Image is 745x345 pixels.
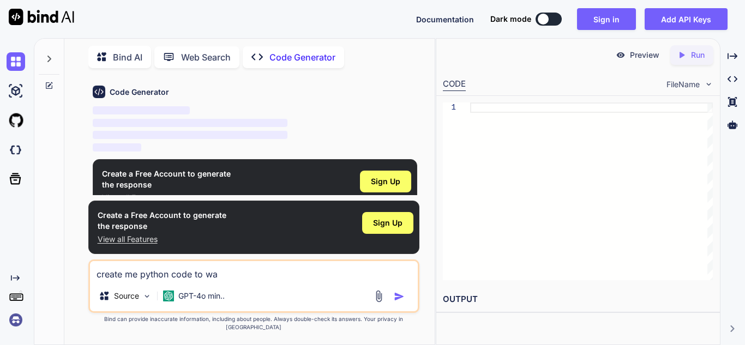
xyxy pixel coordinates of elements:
[645,8,728,30] button: Add API Keys
[9,9,74,25] img: Bind AI
[691,50,705,60] p: Run
[443,78,466,91] div: CODE
[110,87,169,98] h6: Code Generator
[93,143,141,152] span: ‌
[163,290,174,301] img: GPT-4o mini
[88,315,419,331] p: Bind can provide inaccurate information, including about people. Always double-check its answers....
[436,287,720,312] h2: OUTPUT
[113,51,142,64] p: Bind AI
[181,51,231,64] p: Web Search
[114,290,139,301] p: Source
[7,52,25,71] img: chat
[371,176,400,187] span: Sign Up
[373,217,402,228] span: Sign Up
[394,291,405,302] img: icon
[269,51,335,64] p: Code Generator
[142,292,152,301] img: Pick Models
[490,14,531,25] span: Dark mode
[7,111,25,130] img: githubLight
[7,141,25,159] img: darkCloudIdeIcon
[102,168,231,190] h1: Create a Free Account to generate the response
[443,102,456,113] div: 1
[7,311,25,329] img: signin
[704,80,713,89] img: chevron down
[93,106,190,114] span: ‌
[372,290,385,302] img: attachment
[630,50,659,60] p: Preview
[93,119,287,127] span: ‌
[416,15,474,24] span: Documentation
[7,82,25,100] img: ai-studio
[102,192,231,203] p: View all Features
[98,234,226,245] p: View all Features
[93,131,287,139] span: ‌
[416,14,474,25] button: Documentation
[178,290,225,301] p: GPT-4o min..
[666,79,700,90] span: FileName
[577,8,636,30] button: Sign in
[90,261,418,281] textarea: create me python code to
[616,50,626,60] img: preview
[98,210,226,232] h1: Create a Free Account to generate the response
